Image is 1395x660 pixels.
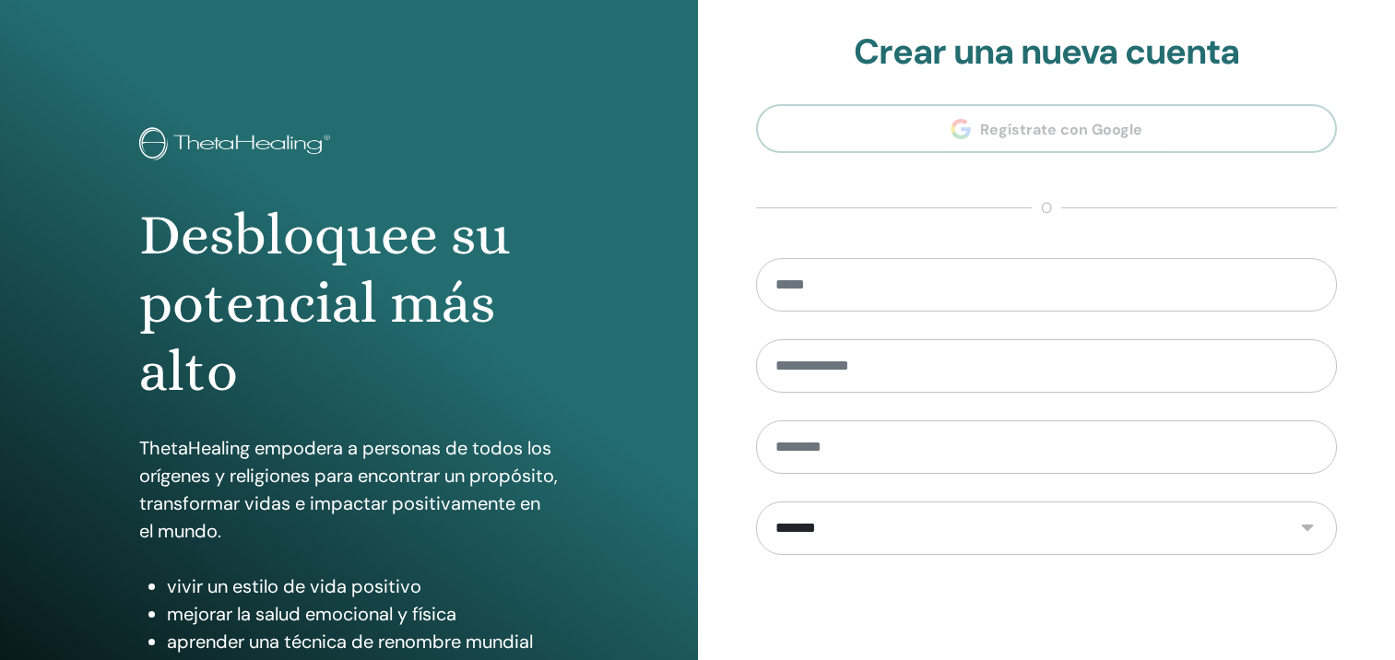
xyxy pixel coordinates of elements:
p: ThetaHealing empodera a personas de todos los orígenes y religiones para encontrar un propósito, ... [139,434,558,545]
li: vivir un estilo de vida positivo [167,572,558,600]
span: o [1032,197,1061,219]
h1: Desbloquee su potencial más alto [139,201,558,407]
iframe: reCAPTCHA [906,583,1187,654]
li: mejorar la salud emocional y física [167,600,558,628]
h2: Crear una nueva cuenta [756,31,1338,74]
li: aprender una técnica de renombre mundial [167,628,558,655]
